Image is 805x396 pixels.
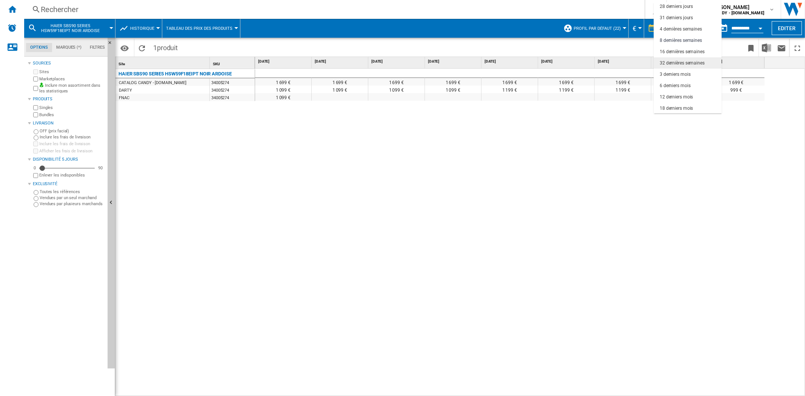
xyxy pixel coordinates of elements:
div: 4 dernières semaines [660,26,702,32]
div: 28 derniers jours [660,3,693,10]
div: 16 dernières semaines [660,49,705,55]
div: 8 dernières semaines [660,37,702,44]
div: 31 derniers jours [660,15,693,21]
div: 3 derniers mois [660,71,691,78]
div: 12 derniers mois [660,94,693,100]
div: 6 derniers mois [660,83,691,89]
div: 18 derniers mois [660,105,693,112]
div: 32 dernières semaines [660,60,705,66]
